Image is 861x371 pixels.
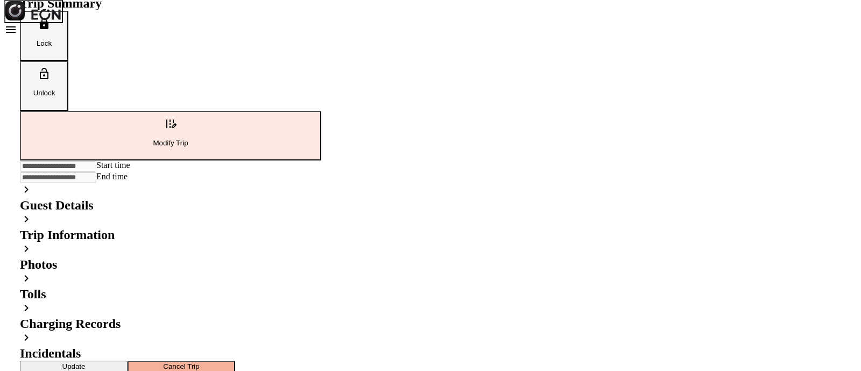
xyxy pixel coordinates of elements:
[20,183,33,196] span: keyboard_arrow_right
[4,23,17,36] span: menu
[26,89,62,97] p: Unlock
[20,317,321,331] h2: Charging Records
[26,39,62,47] p: Lock
[164,117,177,130] span: edit_road
[20,228,321,242] h2: Trip Information
[26,139,315,147] p: Modify Trip
[20,272,33,285] span: keyboard_arrow_right
[20,242,33,255] span: keyboard_arrow_right
[20,198,321,213] h2: Guest Details
[20,331,33,344] span: keyboard_arrow_right
[20,213,33,226] span: keyboard_arrow_right
[20,346,321,361] h2: Incidentals
[96,172,128,181] label: End time
[20,302,33,314] span: keyboard_arrow_right
[20,111,321,161] button: Modify Trip
[96,160,130,170] label: Start time
[20,287,321,302] h2: Tolls
[20,61,68,111] button: Unlock
[38,67,51,80] span: lock_open
[20,257,321,272] h2: Photos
